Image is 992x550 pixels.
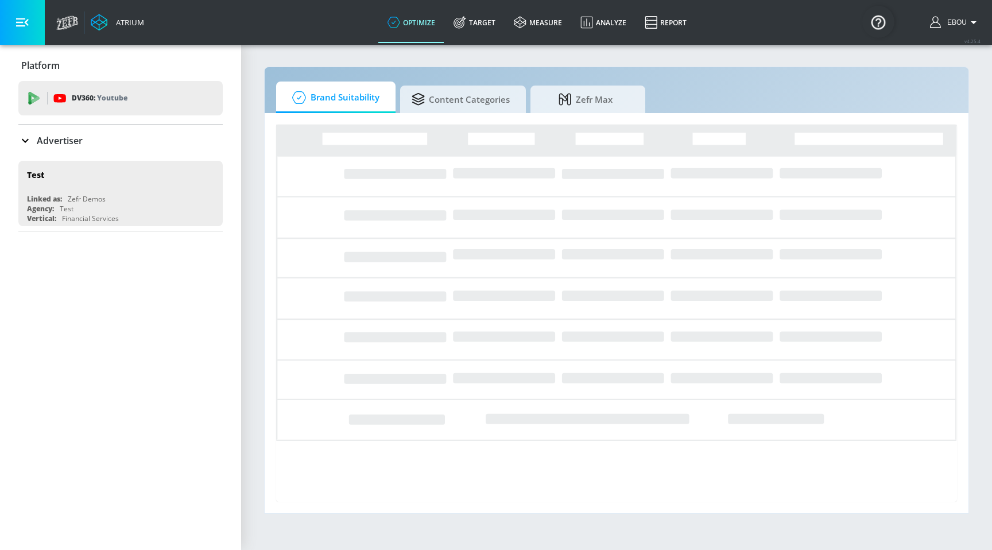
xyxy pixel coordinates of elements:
[505,2,571,43] a: measure
[18,49,223,82] div: Platform
[378,2,444,43] a: optimize
[97,92,127,104] p: Youtube
[412,86,510,113] span: Content Categories
[91,14,144,31] a: Atrium
[18,161,223,226] div: TestLinked as:Zefr DemosAgency:TestVertical:Financial Services
[27,194,62,204] div: Linked as:
[60,204,73,214] div: Test
[68,194,106,204] div: Zefr Demos
[571,2,635,43] a: Analyze
[862,6,894,38] button: Open Resource Center
[37,134,83,147] p: Advertiser
[288,84,379,111] span: Brand Suitability
[62,214,119,223] div: Financial Services
[18,81,223,115] div: DV360: Youtube
[444,2,505,43] a: Target
[542,86,629,113] span: Zefr Max
[72,92,127,104] p: DV360:
[943,18,967,26] span: login as: ebou.njie@zefr.com
[930,16,981,29] button: Ebou
[635,2,696,43] a: Report
[964,38,981,44] span: v 4.25.4
[111,17,144,28] div: Atrium
[18,125,223,157] div: Advertiser
[27,214,56,223] div: Vertical:
[21,59,60,72] p: Platform
[27,169,44,180] div: Test
[27,204,54,214] div: Agency:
